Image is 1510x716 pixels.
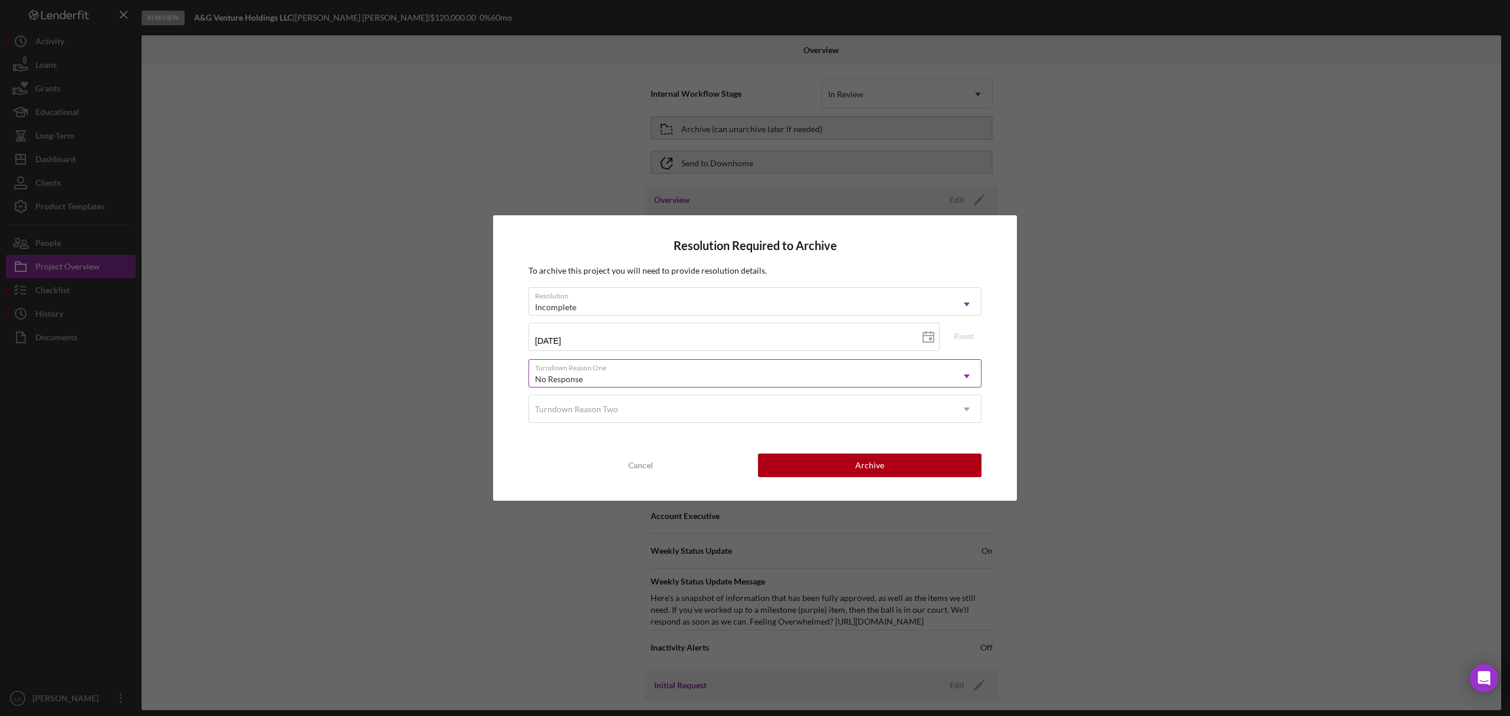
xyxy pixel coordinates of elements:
button: Cancel [528,454,752,477]
div: Incomplete [535,303,576,312]
p: To archive this project you will need to provide resolution details. [528,264,981,277]
div: Open Intercom Messenger [1470,664,1498,692]
div: Reset [954,327,974,345]
div: Cancel [628,454,653,477]
button: Reset [946,327,981,345]
div: Archive [855,454,884,477]
div: Turndown Reason Two [535,405,618,414]
div: No Response [535,375,583,384]
button: Archive [758,454,981,477]
h4: Resolution Required to Archive [528,239,981,252]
